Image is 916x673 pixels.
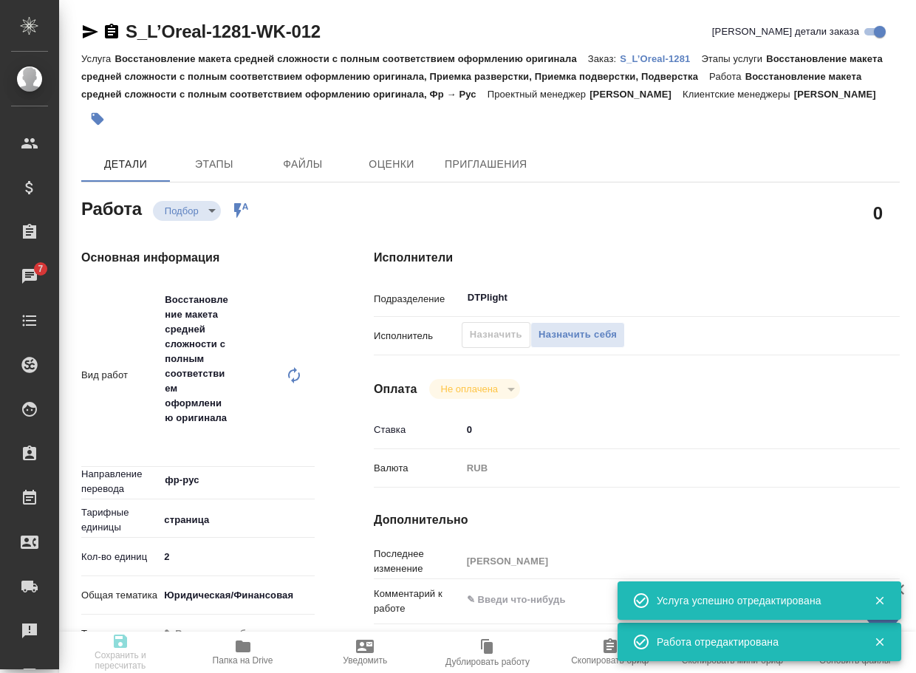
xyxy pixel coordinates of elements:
[81,505,159,535] p: Тарифные единицы
[126,21,321,41] a: S_L’Oreal-1281-WK-012
[164,626,297,641] div: ✎ Введи что-нибудь
[620,52,701,64] a: S_L’Oreal-1281
[159,508,315,533] div: страница
[864,635,895,649] button: Закрыть
[374,587,462,616] p: Комментарий к работе
[488,89,589,100] p: Проектный менеджер
[59,632,182,673] button: Сохранить и пересчитать
[213,655,273,666] span: Папка на Drive
[81,23,99,41] button: Скопировать ссылку для ЯМессенджера
[374,249,900,267] h4: Исполнители
[374,423,462,437] p: Ставка
[4,258,55,295] a: 7
[429,379,520,399] div: Подбор
[159,546,315,567] input: ✎ Введи что-нибудь
[848,296,851,299] button: Open
[445,155,527,174] span: Приглашения
[657,593,852,608] div: Услуга успешно отредактирована
[179,155,250,174] span: Этапы
[115,53,587,64] p: Восстановление макета средней сложности с полным соответствием оформлению оригинала
[374,380,417,398] h4: Оплата
[81,368,159,383] p: Вид работ
[81,550,159,564] p: Кол-во единиц
[90,155,161,174] span: Детали
[549,632,671,673] button: Скопировать бриф
[462,456,856,481] div: RUB
[620,53,701,64] p: S_L’Oreal-1281
[160,205,203,217] button: Подбор
[153,201,221,221] div: Подбор
[81,103,114,135] button: Добавить тэг
[794,89,887,100] p: [PERSON_NAME]
[539,327,617,344] span: Назначить себя
[103,23,120,41] button: Скопировать ссылку
[81,588,159,603] p: Общая тематика
[356,155,427,174] span: Оценки
[709,71,745,82] p: Работа
[588,53,620,64] p: Заказ:
[462,550,856,572] input: Пустое поле
[267,155,338,174] span: Файлы
[159,583,315,608] div: Юридическая/Финансовая
[873,200,883,225] h2: 0
[437,383,502,395] button: Не оплачена
[68,650,173,671] span: Сохранить и пересчитать
[426,632,549,673] button: Дублировать работу
[374,461,462,476] p: Валюта
[462,419,856,440] input: ✎ Введи что-нибудь
[445,657,530,667] span: Дублировать работу
[304,632,426,673] button: Уведомить
[29,262,52,276] span: 7
[343,655,387,666] span: Уведомить
[683,89,794,100] p: Клиентские менеджеры
[81,467,159,496] p: Направление перевода
[864,594,895,607] button: Закрыть
[571,655,649,666] span: Скопировать бриф
[374,547,462,576] p: Последнее изменение
[374,329,462,344] p: Исполнитель
[657,635,852,649] div: Работа отредактирована
[81,626,159,641] p: Тематика
[81,249,315,267] h4: Основная информация
[159,621,315,646] div: ✎ Введи что-нибудь
[589,89,683,100] p: [PERSON_NAME]
[712,24,859,39] span: [PERSON_NAME] детали заказа
[81,53,883,82] p: Восстановление макета средней сложности с полным соответствием оформлению оригинала, Приемка разв...
[81,194,142,221] h2: Работа
[701,53,766,64] p: Этапы услуги
[374,292,462,307] p: Подразделение
[374,511,900,529] h4: Дополнительно
[182,632,304,673] button: Папка на Drive
[307,479,310,482] button: Open
[530,322,625,348] button: Назначить себя
[81,53,115,64] p: Услуга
